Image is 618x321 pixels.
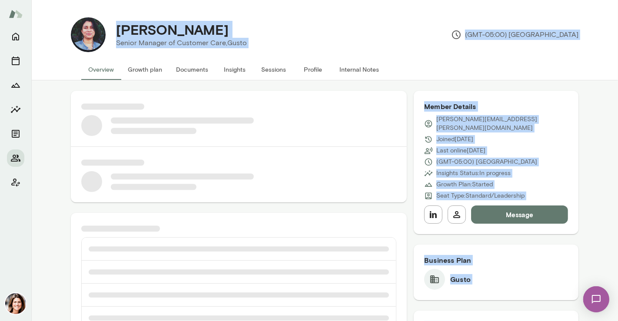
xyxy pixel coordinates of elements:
p: (GMT-05:00) [GEOGRAPHIC_DATA] [436,158,537,166]
p: Insights Status: In progress [436,169,511,178]
button: Sessions [7,52,24,69]
p: Growth Plan: Started [436,180,493,189]
button: Message [471,205,568,224]
p: Last online [DATE] [436,146,485,155]
button: Growth Plan [7,76,24,94]
button: Members [7,149,24,167]
button: Sessions [254,59,293,80]
p: [PERSON_NAME][EMAIL_ADDRESS][PERSON_NAME][DOMAIN_NAME] [436,115,568,132]
p: Seat Type: Standard/Leadership [436,192,525,200]
button: Documents [7,125,24,142]
button: Insights [7,101,24,118]
button: Internal Notes [332,59,386,80]
h4: [PERSON_NAME] [116,21,229,38]
p: Senior Manager of Customer Care, Gusto [116,38,247,48]
p: (GMT-05:00) [GEOGRAPHIC_DATA] [451,30,578,40]
img: Mento [9,6,23,22]
h6: Business Plan [424,255,568,265]
button: Client app [7,174,24,191]
button: Profile [293,59,332,80]
button: Insights [215,59,254,80]
p: Joined [DATE] [436,135,473,144]
h6: Member Details [424,101,568,112]
button: Documents [169,59,215,80]
img: Lorena Morel Diaz [71,17,106,52]
button: Home [7,28,24,45]
button: Growth plan [121,59,169,80]
h6: Gusto [450,274,471,285]
button: Overview [81,59,121,80]
img: Gwen Throckmorton [5,293,26,314]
